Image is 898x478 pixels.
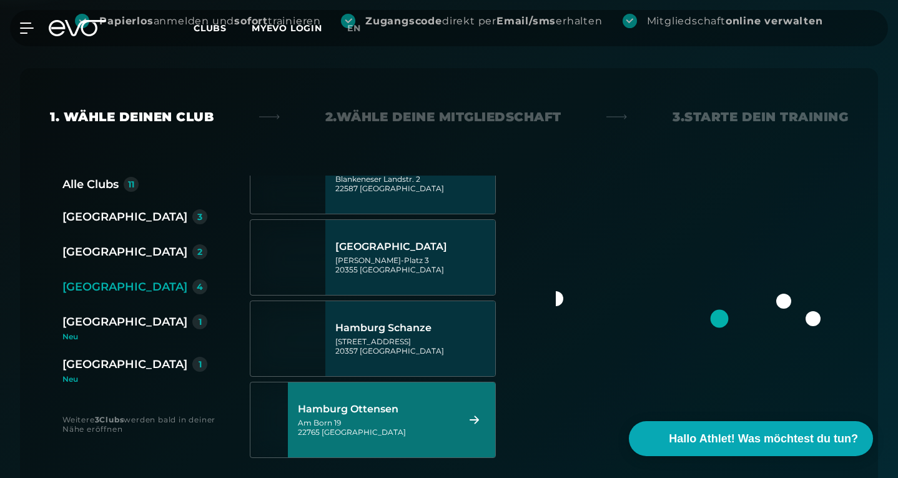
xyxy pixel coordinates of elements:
[335,322,491,334] div: Hamburg Schanze
[298,403,454,416] div: Hamburg Ottensen
[335,241,491,253] div: [GEOGRAPHIC_DATA]
[62,208,187,226] div: [GEOGRAPHIC_DATA]
[347,22,361,34] span: en
[252,22,322,34] a: MYEVO LOGIN
[199,360,202,369] div: 1
[62,356,187,373] div: [GEOGRAPHIC_DATA]
[62,333,217,341] div: Neu
[629,421,873,456] button: Hallo Athlet! Was möchtest du tun?
[62,278,187,296] div: [GEOGRAPHIC_DATA]
[62,376,207,383] div: Neu
[197,282,203,291] div: 4
[298,418,454,437] div: Am Born 19 22765 [GEOGRAPHIC_DATA]
[62,313,187,331] div: [GEOGRAPHIC_DATA]
[128,180,134,189] div: 11
[325,108,561,126] div: 2. Wähle deine Mitgliedschaft
[335,174,491,193] div: Blankeneser Landstr. 2 22587 [GEOGRAPHIC_DATA]
[197,212,202,221] div: 3
[673,108,848,126] div: 3. Starte dein Training
[197,247,202,256] div: 2
[62,176,119,193] div: Alle Clubs
[62,415,225,434] div: Weitere werden bald in deiner Nähe eröffnen
[50,108,214,126] div: 1. Wähle deinen Club
[335,256,491,274] div: [PERSON_NAME]-Platz 3 20355 [GEOGRAPHIC_DATA]
[95,415,100,424] strong: 3
[99,415,124,424] strong: Clubs
[62,243,187,261] div: [GEOGRAPHIC_DATA]
[347,21,376,36] a: en
[194,22,252,34] a: Clubs
[194,22,227,34] span: Clubs
[335,337,491,356] div: [STREET_ADDRESS] 20357 [GEOGRAPHIC_DATA]
[669,431,858,447] span: Hallo Athlet! Was möchtest du tun?
[199,317,202,326] div: 1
